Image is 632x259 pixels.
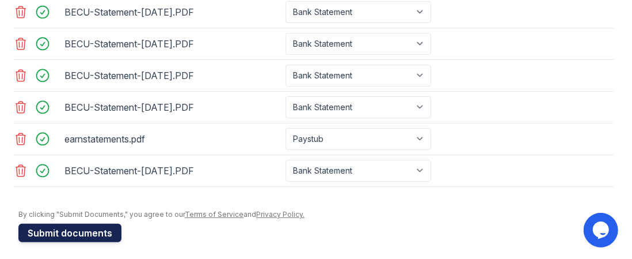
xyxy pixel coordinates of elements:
div: BECU-Statement-[DATE].PDF [64,66,281,85]
div: By clicking "Submit Documents," you agree to our and [18,210,614,219]
div: BECU-Statement-[DATE].PDF [64,3,281,21]
a: Terms of Service [185,210,243,219]
button: Submit documents [18,224,121,242]
div: BECU-Statement-[DATE].PDF [64,35,281,53]
div: earnstatements.pdf [64,130,281,148]
iframe: chat widget [584,213,620,247]
div: BECU-Statement-[DATE].PDF [64,98,281,117]
a: Privacy Policy. [256,210,304,219]
div: BECU-Statement-[DATE].PDF [64,162,281,180]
